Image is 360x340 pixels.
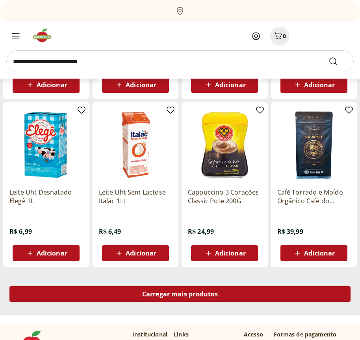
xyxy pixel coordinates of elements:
span: Carregar mais produtos [142,291,218,297]
span: R$ 39,99 [277,227,303,236]
span: Adicionar [215,250,246,256]
a: Carregar mais produtos [9,286,351,305]
input: search [6,50,354,72]
p: Acesso [244,331,263,338]
span: Adicionar [37,250,67,256]
button: Adicionar [280,245,347,261]
span: 0 [283,32,286,40]
img: Leite Uht Sem Lactose Italac 1Lt [99,108,173,182]
button: Adicionar [191,245,258,261]
button: Adicionar [13,77,80,93]
p: Formas de pagamento [274,331,344,338]
a: Leite Uht Desnatado Elegê 1L [9,188,83,205]
button: Adicionar [102,245,169,261]
img: Café Torrado e Moído Orgânico Café do Futuro 250g [277,108,351,182]
span: R$ 24,99 [188,227,214,236]
button: Carrinho [270,27,289,46]
img: Hortifruti [32,28,58,43]
button: Adicionar [102,77,169,93]
p: Institucional [132,331,167,338]
img: Cappuccino 3 Corações Classic Pote 200G [188,108,262,182]
button: Adicionar [280,77,347,93]
img: Leite Uht Desnatado Elegê 1L [9,108,83,182]
button: Submit Search [328,57,347,66]
span: Adicionar [37,82,67,88]
span: Adicionar [126,82,156,88]
button: Adicionar [13,245,80,261]
span: R$ 6,99 [9,227,32,236]
span: Adicionar [304,82,335,88]
a: Café Torrado e Moído Orgânico Café do Futuro 250g [277,188,351,205]
button: Menu [6,27,25,46]
span: Adicionar [126,250,156,256]
button: Adicionar [191,77,258,93]
span: R$ 6,49 [99,227,121,236]
span: Adicionar [215,82,246,88]
span: Adicionar [304,250,335,256]
a: Leite Uht Sem Lactose Italac 1Lt [99,188,173,205]
a: Cappuccino 3 Corações Classic Pote 200G [188,188,262,205]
